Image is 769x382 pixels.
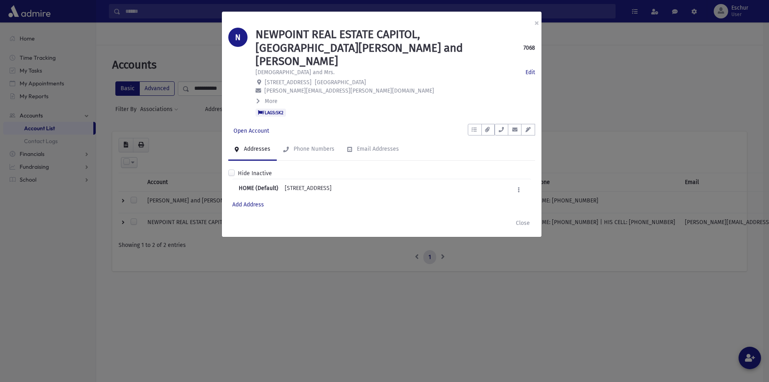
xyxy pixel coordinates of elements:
[256,109,286,117] span: FLAGS:SK2
[242,146,270,152] div: Addresses
[264,87,434,94] span: [PERSON_NAME][EMAIL_ADDRESS][PERSON_NAME][DOMAIN_NAME]
[511,216,535,230] button: Close
[256,97,278,105] button: More
[256,28,523,68] h1: NEWPOINT REAL ESTATE CAPITOL, [GEOGRAPHIC_DATA][PERSON_NAME] and [PERSON_NAME]
[292,146,334,152] div: Phone Numbers
[228,28,248,47] div: N
[523,44,535,52] strong: 7068
[315,79,366,86] span: [GEOGRAPHIC_DATA]
[238,169,272,178] label: Hide Inactive
[341,138,405,161] a: Email Addresses
[265,79,312,86] span: [STREET_ADDRESS]
[528,12,546,34] button: ×
[525,68,535,77] a: Edit
[239,184,278,196] b: HOME (Default)
[232,201,264,208] a: Add Address
[355,146,399,152] div: Email Addresses
[285,184,332,196] div: [STREET_ADDRESS]
[277,138,341,161] a: Phone Numbers
[228,124,274,138] a: Open Account
[256,68,334,77] p: [DEMOGRAPHIC_DATA] and Mrs.
[265,98,278,105] span: More
[228,138,277,161] a: Addresses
